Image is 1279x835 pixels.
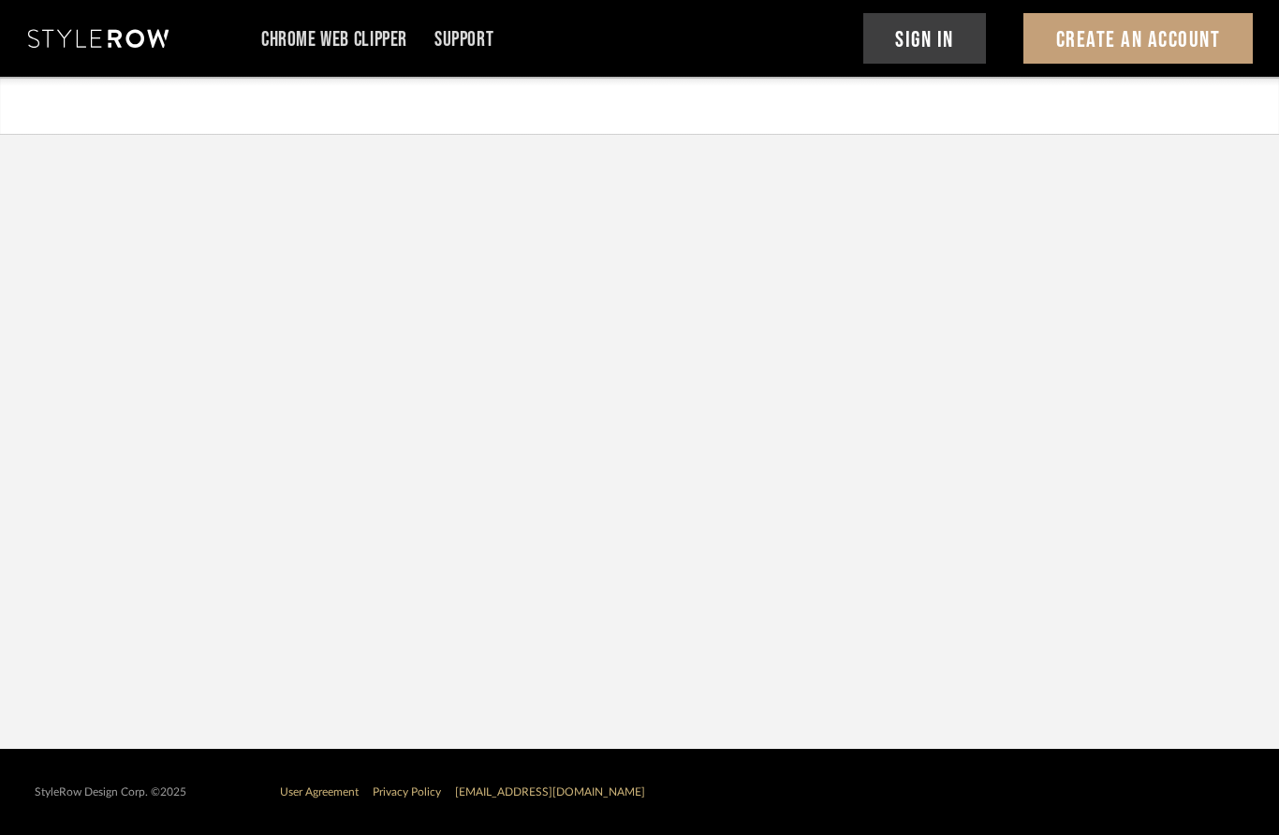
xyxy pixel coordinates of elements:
a: User Agreement [280,786,359,798]
button: Sign In [863,13,987,64]
a: Chrome Web Clipper [261,32,407,48]
button: Create An Account [1023,13,1253,64]
a: Privacy Policy [373,786,441,798]
div: StyleRow Design Corp. ©2025 [35,785,186,799]
a: Support [434,32,493,48]
a: [EMAIL_ADDRESS][DOMAIN_NAME] [455,786,645,798]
